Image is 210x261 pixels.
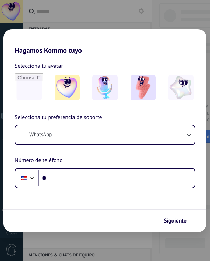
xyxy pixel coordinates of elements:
[92,75,118,100] img: -2.jpeg
[15,113,102,122] span: Selecciona tu preferencia de soporte
[29,131,52,138] span: WhatsApp
[15,156,63,165] span: Número de teléfono
[168,75,194,100] img: -4.jpeg
[131,75,156,100] img: -3.jpeg
[55,75,80,100] img: -1.jpeg
[17,171,31,186] div: Dominican Republic: + 1
[164,218,187,223] span: Siguiente
[3,29,206,55] h2: Hagamos Kommo tuyo
[15,125,195,144] button: WhatsApp
[15,61,63,71] span: Selecciona tu avatar
[161,215,196,227] button: Siguiente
